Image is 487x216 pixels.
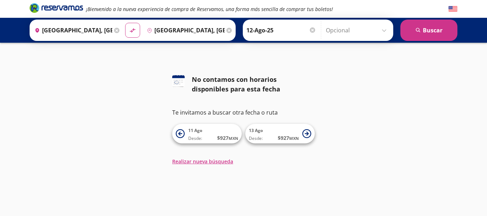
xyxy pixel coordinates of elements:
[172,124,242,143] button: 11 AgoDesde:$927MXN
[172,158,233,165] button: Realizar nueva búsqueda
[188,127,202,133] span: 11 Ago
[86,6,333,12] em: ¡Bienvenido a la nueva experiencia de compra de Reservamos, una forma más sencilla de comprar tus...
[30,2,83,15] a: Brand Logo
[249,135,263,142] span: Desde:
[32,21,112,39] input: Buscar Origen
[245,124,315,143] button: 13 AgoDesde:$927MXN
[188,135,202,142] span: Desde:
[30,2,83,13] i: Brand Logo
[217,134,238,142] span: $ 927
[448,5,457,14] button: English
[246,21,316,39] input: Elegir Fecha
[144,21,225,39] input: Buscar Destino
[278,134,299,142] span: $ 927
[229,136,238,141] small: MXN
[326,21,390,39] input: Opcional
[289,136,299,141] small: MXN
[400,20,457,41] button: Buscar
[192,75,315,94] div: No contamos con horarios disponibles para esta fecha
[249,127,263,133] span: 13 Ago
[172,108,315,117] p: Te invitamos a buscar otra fecha o ruta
